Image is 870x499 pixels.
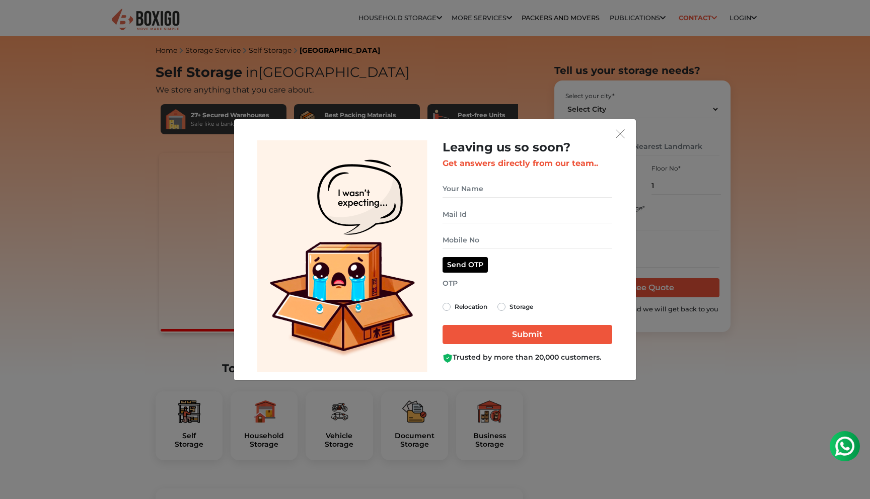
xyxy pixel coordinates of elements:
[257,140,427,372] img: Lead Welcome Image
[443,206,612,223] input: Mail Id
[443,352,612,363] div: Trusted by more than 20,000 customers.
[616,129,625,138] img: exit
[443,275,612,292] input: OTP
[443,325,612,344] input: Submit
[443,180,612,198] input: Your Name
[455,301,487,313] label: Relocation
[443,353,453,363] img: Boxigo Customer Shield
[510,301,533,313] label: Storage
[443,231,612,249] input: Mobile No
[443,257,488,273] button: Send OTP
[443,140,612,155] h2: Leaving us so soon?
[443,158,612,168] h3: Get answers directly from our team..
[10,10,30,30] img: whatsapp-icon.svg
